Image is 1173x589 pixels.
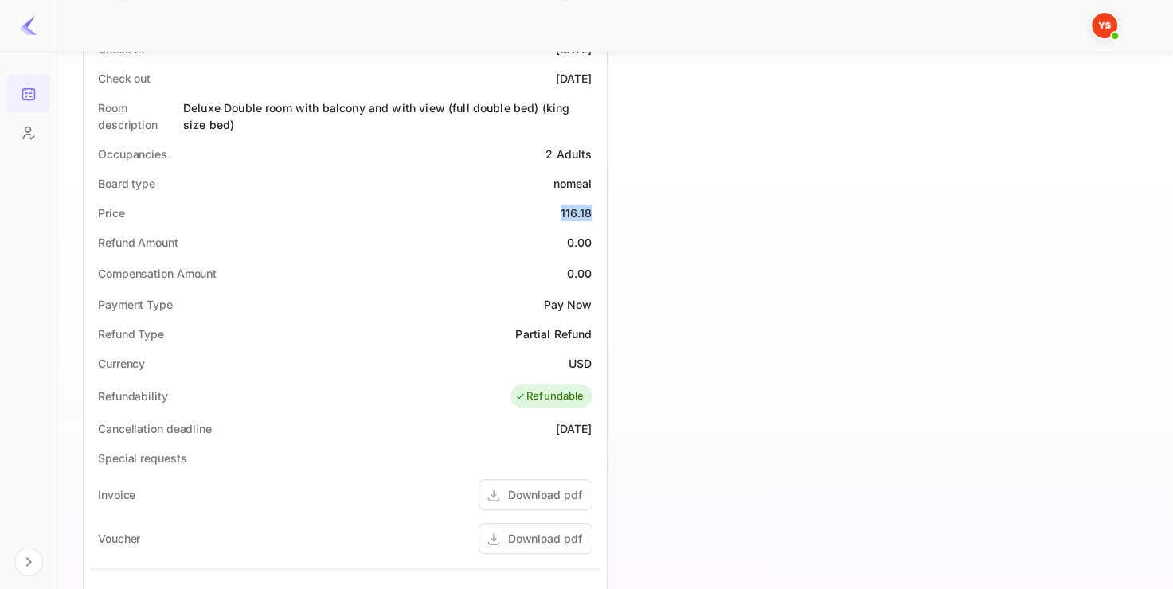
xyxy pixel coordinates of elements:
div: Room description [98,99,183,133]
div: Refund Amount [98,234,178,251]
div: [DATE] [556,70,592,87]
div: 0.00 [567,234,592,251]
div: Refundability [98,388,168,404]
div: Check out [98,70,151,87]
div: 116.18 [561,205,592,221]
div: Voucher [98,530,140,547]
div: Price [98,205,125,221]
div: Cancellation deadline [98,420,212,437]
div: Currency [98,355,145,372]
div: Payment Type [98,296,173,313]
div: Download pdf [508,530,582,547]
div: [DATE] [556,420,592,437]
div: Compensation Amount [98,265,217,282]
a: Bookings [6,75,50,111]
div: Deluxe Double room with balcony and with view (full double bed) (king size bed) [183,99,592,133]
div: Occupancies [98,146,167,162]
div: nomeal [553,175,592,192]
a: Customers [6,114,50,150]
div: Board type [98,175,155,192]
div: Special requests [98,450,186,466]
div: 2 Adults [545,146,592,162]
div: Refundable [514,388,585,404]
div: Invoice [98,486,135,503]
img: LiteAPI [19,16,38,35]
div: Partial Refund [515,326,592,342]
div: Refund Type [98,326,164,342]
img: Yandex Support [1092,13,1117,38]
div: 0.00 [567,265,592,282]
div: Download pdf [508,486,582,503]
button: Expand navigation [14,548,43,576]
div: Pay Now [543,296,592,313]
div: USD [569,355,592,372]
